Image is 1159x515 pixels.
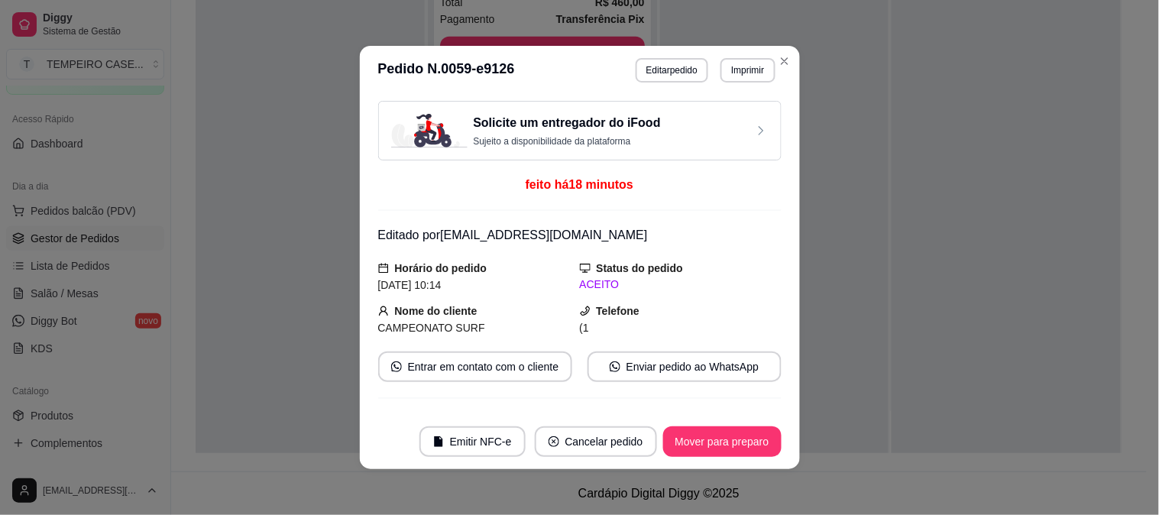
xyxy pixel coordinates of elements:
span: Editado por [EMAIL_ADDRESS][DOMAIN_NAME] [378,228,648,241]
strong: Status do pedido [597,262,684,274]
span: file [433,436,444,447]
span: CAMPEONATO SURF [378,322,485,334]
span: (1 [580,322,589,334]
img: delivery-image [391,114,468,147]
button: close-circleCancelar pedido [535,426,657,457]
button: fileEmitir NFC-e [419,426,526,457]
span: calendar [378,263,389,274]
span: [DATE] 10:14 [378,279,442,291]
h3: Pedido N. 0059-e9126 [378,58,515,83]
button: whats-appEnviar pedido ao WhatsApp [588,351,782,382]
h3: Solicite um entregador do iFood [474,114,661,132]
span: close-circle [549,436,559,447]
span: feito há 18 minutos [526,178,633,191]
button: Imprimir [720,58,775,83]
span: desktop [580,263,591,274]
p: Sujeito a disponibilidade da plataforma [474,135,661,147]
strong: Telefone [597,305,640,317]
button: Mover para preparo [663,426,782,457]
span: user [378,306,389,316]
div: ACEITO [580,277,782,293]
span: whats-app [610,361,620,372]
strong: Horário do pedido [395,262,487,274]
span: whats-app [391,361,402,372]
strong: Nome do cliente [395,305,478,317]
button: Editarpedido [636,58,708,83]
span: phone [580,306,591,316]
button: Close [772,49,797,73]
button: whats-appEntrar em contato com o cliente [378,351,572,382]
